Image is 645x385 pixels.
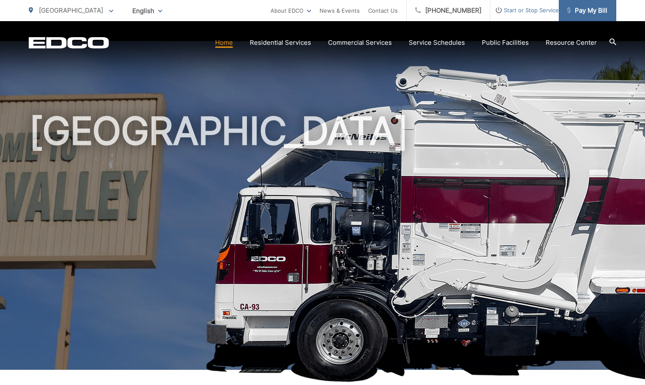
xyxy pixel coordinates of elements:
[482,38,529,48] a: Public Facilities
[409,38,465,48] a: Service Schedules
[126,3,169,18] span: English
[320,5,360,16] a: News & Events
[368,5,398,16] a: Contact Us
[215,38,233,48] a: Home
[29,110,616,377] h1: [GEOGRAPHIC_DATA]
[546,38,597,48] a: Resource Center
[328,38,392,48] a: Commercial Services
[250,38,311,48] a: Residential Services
[271,5,311,16] a: About EDCO
[39,6,103,14] span: [GEOGRAPHIC_DATA]
[29,37,109,49] a: EDCD logo. Return to the homepage.
[567,5,607,16] span: Pay My Bill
